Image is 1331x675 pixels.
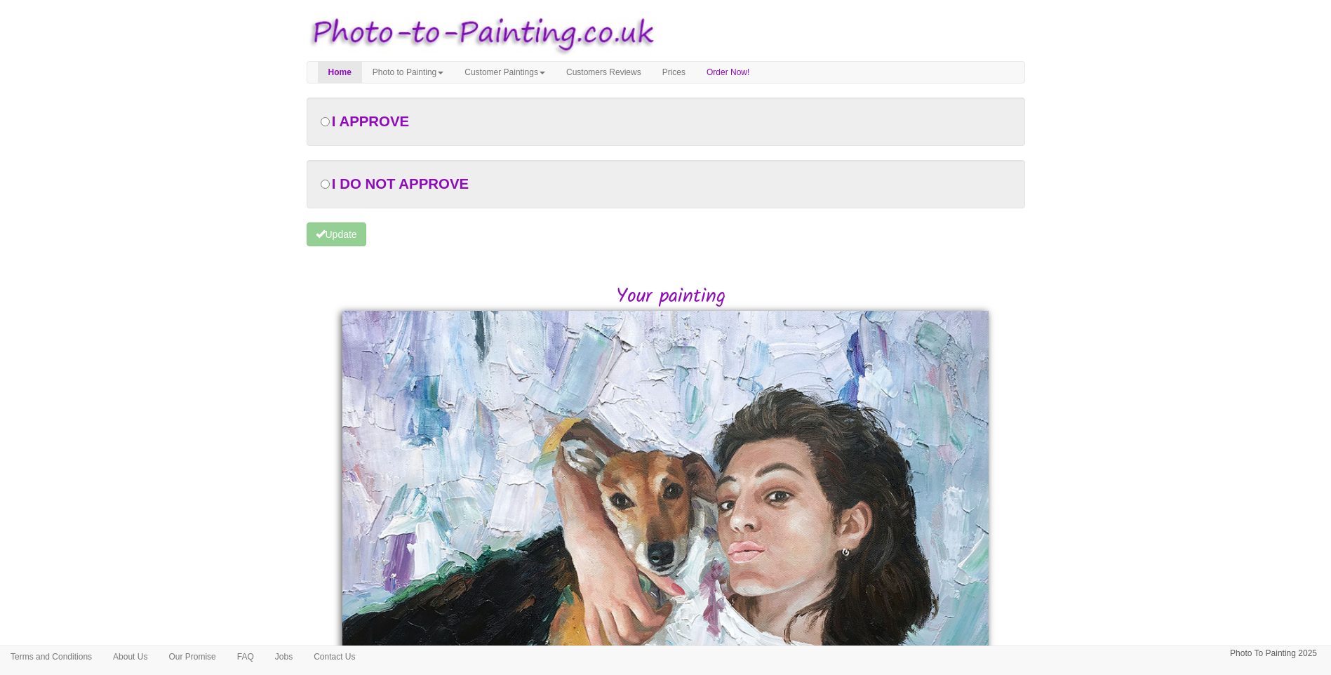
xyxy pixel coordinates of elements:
span: I APPROVE [332,114,409,129]
a: FAQ [227,646,265,667]
a: Home [318,62,362,83]
a: Customer Paintings [454,62,556,83]
a: Customers Reviews [556,62,652,83]
a: Photo to Painting [362,62,454,83]
a: Jobs [265,646,303,667]
a: About Us [102,646,158,667]
a: Order Now! [696,62,760,83]
a: Contact Us [303,646,366,667]
img: Photo to Painting [300,7,659,61]
h2: Your painting [317,286,1025,308]
p: Photo To Painting 2025 [1230,646,1317,661]
span: I DO NOT APPROVE [332,176,469,192]
a: Prices [652,62,696,83]
a: Our Promise [158,646,226,667]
